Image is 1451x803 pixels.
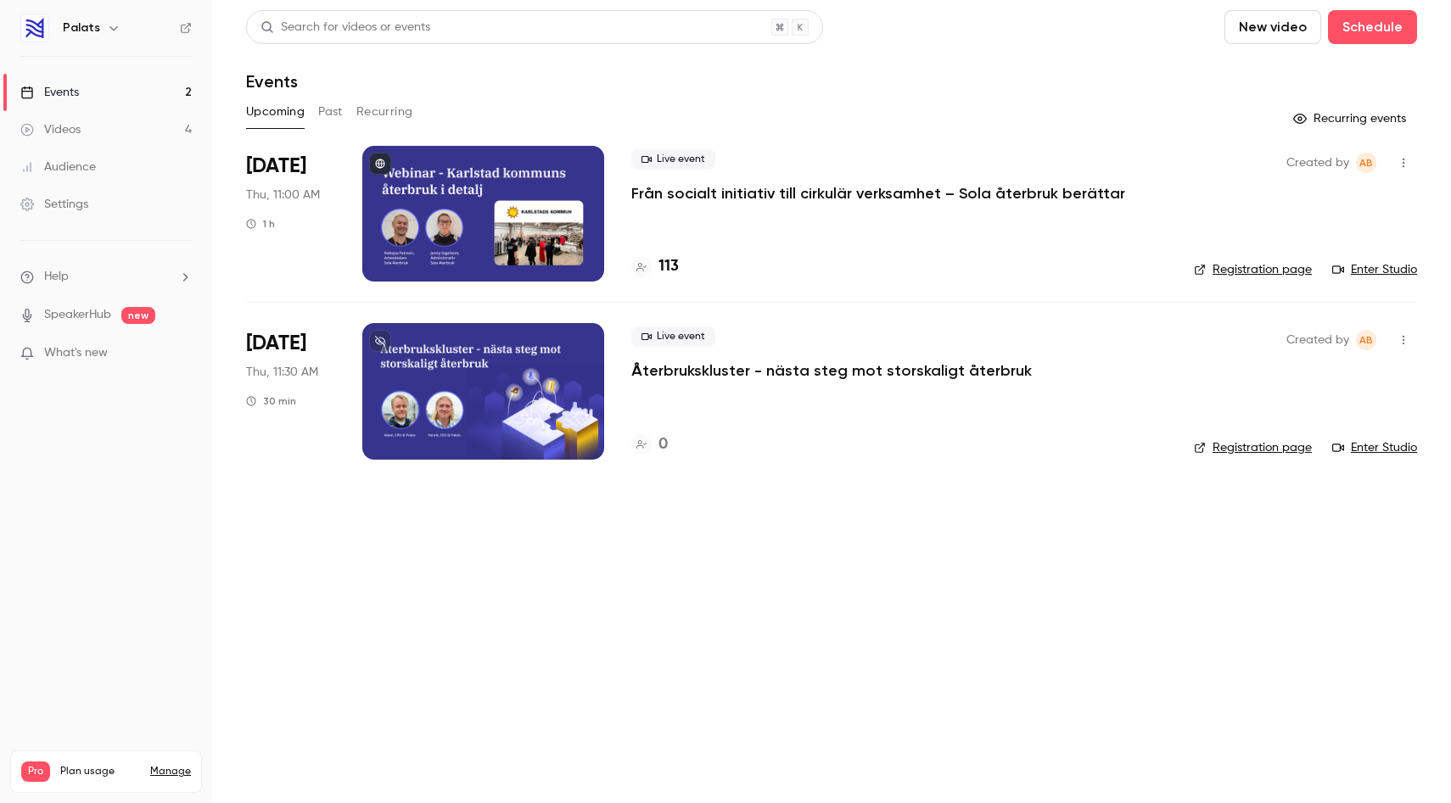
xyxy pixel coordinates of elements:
span: AB [1359,330,1373,350]
button: New video [1224,10,1321,44]
div: 1 h [246,217,275,231]
button: Recurring [356,98,413,125]
img: Palats [21,14,48,42]
span: Thu, 11:00 AM [246,187,320,204]
a: Enter Studio [1332,261,1417,278]
span: Created by [1286,330,1349,350]
h4: 113 [658,255,679,278]
a: 113 [631,255,679,278]
div: Events [20,84,79,101]
div: Oct 2 Thu, 11:00 AM (Europe/Stockholm) [246,146,335,282]
span: What's new [44,344,108,362]
span: new [121,307,155,324]
span: Amelie Berggren [1356,330,1376,350]
span: Thu, 11:30 AM [246,364,318,381]
span: Live event [631,326,715,347]
span: [DATE] [246,330,306,357]
a: SpeakerHub [44,306,111,324]
h6: Palats [63,20,100,36]
span: Live event [631,149,715,170]
span: Created by [1286,153,1349,173]
span: Plan usage [60,765,140,778]
div: 30 min [246,394,296,408]
a: Registration page [1194,261,1312,278]
span: Help [44,268,69,286]
a: Återbrukskluster - nästa steg mot storskaligt återbruk [631,360,1032,381]
span: AB [1359,153,1373,173]
li: help-dropdown-opener [20,268,192,286]
span: Amelie Berggren [1356,153,1376,173]
div: Search for videos or events [261,19,430,36]
button: Past [318,98,343,125]
iframe: Noticeable Trigger [171,346,192,361]
a: Enter Studio [1332,439,1417,456]
a: 0 [631,433,668,456]
a: Från socialt initiativ till cirkulär verksamhet – Sola återbruk berättar [631,183,1125,204]
button: Recurring events [1286,105,1417,132]
div: Settings [20,196,88,213]
h4: 0 [658,433,668,456]
span: Pro [21,761,50,782]
a: Manage [150,765,191,778]
button: Schedule [1328,10,1417,44]
span: [DATE] [246,153,306,180]
a: Registration page [1194,439,1312,456]
div: Oct 30 Thu, 11:30 AM (Europe/Stockholm) [246,323,335,459]
div: Videos [20,121,81,138]
button: Upcoming [246,98,305,125]
div: Audience [20,159,96,176]
h1: Events [246,71,298,92]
